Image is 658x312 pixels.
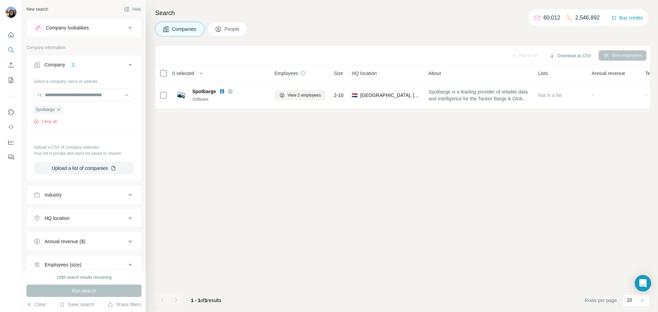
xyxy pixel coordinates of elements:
button: Company1 [27,57,141,76]
button: Employees (size) [27,257,141,273]
button: Upload a list of companies [34,162,134,174]
p: Company information [26,45,142,51]
span: [GEOGRAPHIC_DATA], [GEOGRAPHIC_DATA] [360,92,420,99]
span: - [592,92,593,98]
span: View 2 employees [288,92,321,98]
span: Lists [538,70,548,77]
span: Spotbarge is a leading provider of reliable data and intelligence for the Tanker Barge & Global B... [428,88,530,102]
button: View 2 employees [275,90,326,100]
span: Not in a list [538,92,562,98]
p: 10 [627,297,632,303]
span: results [191,298,221,303]
div: Annual revenue ($) [45,238,85,245]
button: Annual revenue ($) [27,233,141,250]
button: Dashboard [5,136,16,148]
button: Use Surfe on LinkedIn [5,106,16,118]
p: Your list is private and won't be saved or shared. [34,150,134,157]
span: 🇳🇱 [352,92,357,99]
span: 2-10 [334,92,343,99]
button: Industry [27,187,141,203]
div: Open Intercom Messenger [635,275,651,291]
div: Company lookalikes [46,24,89,31]
span: People [224,26,240,33]
button: Hide [119,4,146,14]
button: Feedback [5,151,16,163]
p: 2,546,892 [575,14,600,22]
span: HQ location [352,70,377,77]
button: Clear all [34,118,57,125]
span: - [645,92,647,98]
button: My lists [5,74,16,86]
button: HQ location [27,210,141,226]
img: Logo of Spotbarge [176,90,187,101]
div: 1 [69,62,77,68]
button: Quick start [5,29,16,41]
img: LinkedIn logo [219,89,225,94]
span: About [428,70,441,77]
span: Employees [275,70,298,77]
span: Spotbarge [192,88,216,95]
span: Companies [172,26,197,33]
button: Share filters [108,301,142,308]
span: Size [334,70,343,77]
button: Clear [26,301,46,308]
span: Annual revenue [592,70,625,77]
span: 1 - 1 [191,298,200,303]
div: Industry [45,191,62,198]
button: Download as CSV [545,51,596,61]
p: 60,012 [544,14,560,22]
div: 1998 search results remaining [57,274,112,280]
span: 1 [205,298,207,303]
div: Employees (size) [45,261,81,268]
span: of [200,298,205,303]
button: Save search [59,301,94,308]
img: Avatar [5,7,16,18]
div: Software [192,96,266,102]
div: HQ location [45,215,70,222]
h4: Search [155,8,650,18]
span: 0 selected [172,70,194,77]
button: Buy credits [611,13,643,23]
span: Spotbarge [36,107,54,113]
div: Company [45,61,65,68]
div: New search [26,6,48,12]
button: Company lookalikes [27,20,141,36]
button: Use Surfe API [5,121,16,133]
span: Rows per page [585,297,617,304]
div: Select a company name or website [34,76,134,85]
button: Search [5,44,16,56]
p: Upload a CSV of company websites. [34,144,134,150]
button: Enrich CSV [5,59,16,71]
